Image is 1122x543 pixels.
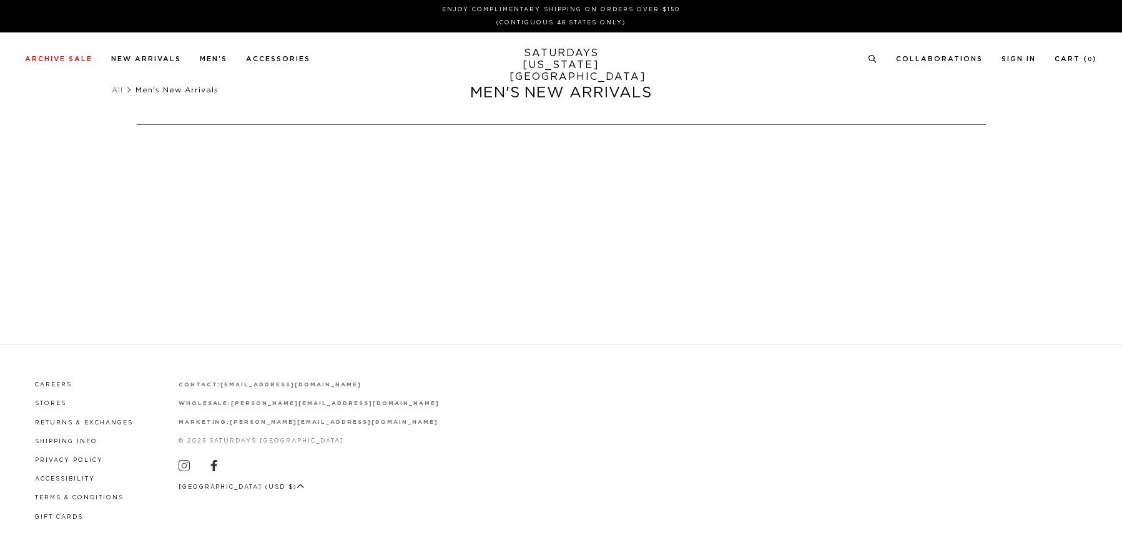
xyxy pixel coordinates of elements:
a: [EMAIL_ADDRESS][DOMAIN_NAME] [220,382,361,388]
strong: marketing: [179,419,230,425]
small: 0 [1088,57,1093,62]
a: Sign In [1001,56,1036,62]
a: Collaborations [896,56,983,62]
strong: wholesale: [179,401,232,406]
a: New Arrivals [111,56,181,62]
p: (Contiguous 48 States Only) [30,18,1092,27]
a: Accessories [246,56,310,62]
p: © 2025 Saturdays [GEOGRAPHIC_DATA] [179,436,440,446]
span: Men's New Arrivals [135,86,219,94]
a: Archive Sale [25,56,92,62]
a: Stores [35,401,66,406]
a: Returns & Exchanges [35,420,133,426]
a: SATURDAYS[US_STATE][GEOGRAPHIC_DATA] [509,47,613,83]
a: Men's [200,56,227,62]
a: Careers [35,382,72,388]
p: Enjoy Complimentary Shipping on Orders Over $150 [30,5,1092,14]
a: Shipping Info [35,439,97,444]
button: [GEOGRAPHIC_DATA] (USD $) [179,482,305,492]
a: [PERSON_NAME][EMAIL_ADDRESS][DOMAIN_NAME] [230,419,438,425]
a: Accessibility [35,476,95,482]
a: [PERSON_NAME][EMAIL_ADDRESS][DOMAIN_NAME] [231,401,439,406]
a: All [112,86,123,94]
a: Cart (0) [1055,56,1097,62]
a: Privacy Policy [35,457,103,463]
strong: contact: [179,382,221,388]
a: Terms & Conditions [35,495,124,501]
a: Gift Cards [35,514,83,520]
